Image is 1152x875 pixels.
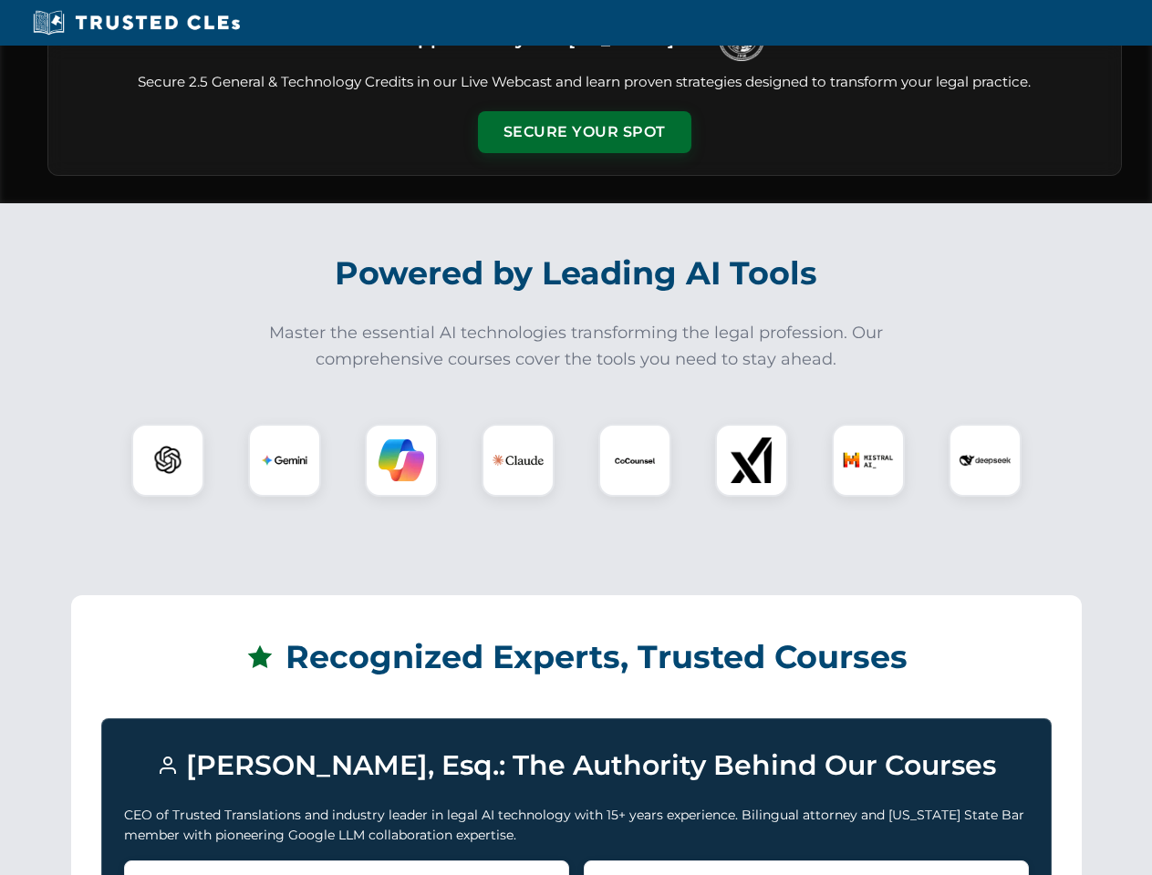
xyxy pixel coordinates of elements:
[612,437,658,483] img: CoCounsel Logo
[482,424,555,497] div: Claude
[949,424,1022,497] div: DeepSeek
[71,242,1082,305] h2: Powered by Leading AI Tools
[141,434,194,487] img: ChatGPT Logo
[248,424,321,497] div: Gemini
[493,435,544,486] img: Claude Logo
[843,435,894,486] img: Mistral AI Logo
[27,9,245,36] img: Trusted CLEs
[257,320,896,373] p: Master the essential AI technologies transforming the legal profession. Our comprehensive courses...
[131,424,204,497] div: ChatGPT
[124,741,1029,790] h3: [PERSON_NAME], Esq.: The Authority Behind Our Courses
[715,424,788,497] div: xAI
[379,437,424,483] img: Copilot Logo
[729,437,774,483] img: xAI Logo
[478,111,691,153] button: Secure Your Spot
[832,424,905,497] div: Mistral AI
[365,424,438,497] div: Copilot
[262,437,307,483] img: Gemini Logo
[960,435,1011,486] img: DeepSeek Logo
[70,72,1099,93] p: Secure 2.5 General & Technology Credits in our Live Webcast and learn proven strategies designed ...
[598,424,671,497] div: CoCounsel
[124,805,1029,846] p: CEO of Trusted Translations and industry leader in legal AI technology with 15+ years experience....
[101,625,1052,689] h2: Recognized Experts, Trusted Courses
